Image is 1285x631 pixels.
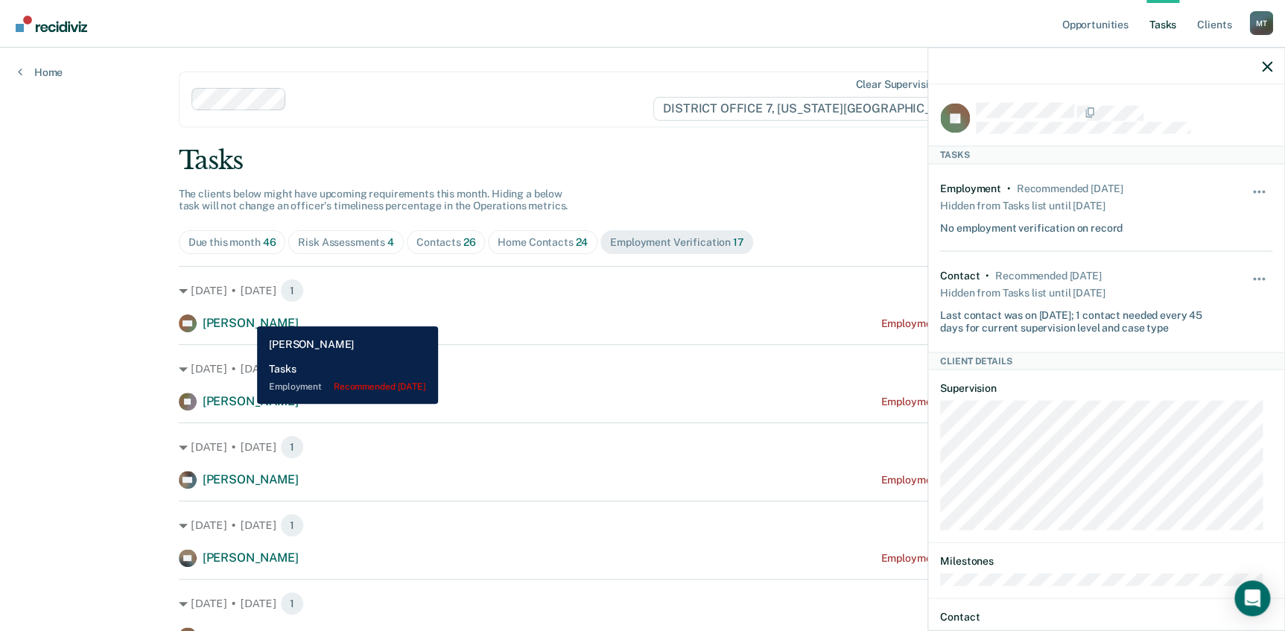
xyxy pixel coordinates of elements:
[1007,182,1011,194] div: •
[940,303,1217,334] div: Last contact was on [DATE]; 1 contact needed every 45 days for current supervision level and case...
[203,551,299,565] span: [PERSON_NAME]
[179,188,568,212] span: The clients below might have upcoming requirements this month. Hiding a below task will not chang...
[179,145,1107,176] div: Tasks
[940,194,1105,215] div: Hidden from Tasks list until [DATE]
[940,610,1272,623] dt: Contact
[995,270,1101,282] div: Recommended in 3 days
[18,66,63,79] a: Home
[881,396,1106,408] div: Employment Verification recommended [DATE]
[463,236,476,248] span: 26
[610,236,743,249] div: Employment Verification
[1249,11,1273,35] button: Profile dropdown button
[940,282,1105,303] div: Hidden from Tasks list until [DATE]
[16,16,87,32] img: Recidiviz
[940,215,1123,234] div: No employment verification on record
[179,357,1107,381] div: [DATE] • [DATE]
[575,236,588,248] span: 24
[928,352,1284,370] div: Client Details
[280,357,304,381] span: 1
[986,270,989,282] div: •
[940,270,980,282] div: Contact
[416,236,476,249] div: Contacts
[940,182,1001,194] div: Employment
[653,97,985,121] span: DISTRICT OFFICE 7, [US_STATE][GEOGRAPHIC_DATA]
[1234,580,1270,616] div: Open Intercom Messenger
[940,382,1272,395] dt: Supervision
[498,236,588,249] div: Home Contacts
[203,472,299,486] span: [PERSON_NAME]
[188,236,276,249] div: Due this month
[387,236,394,248] span: 4
[280,592,304,615] span: 1
[263,236,276,248] span: 46
[179,435,1107,459] div: [DATE] • [DATE]
[203,394,299,408] span: [PERSON_NAME]
[298,236,394,249] div: Risk Assessments
[928,146,1284,164] div: Tasks
[179,592,1107,615] div: [DATE] • [DATE]
[881,317,1106,330] div: Employment Verification recommended [DATE]
[280,435,304,459] span: 1
[280,513,304,537] span: 1
[855,78,982,91] div: Clear supervision officers
[881,552,1106,565] div: Employment Verification recommended [DATE]
[940,555,1272,568] dt: Milestones
[881,474,1106,486] div: Employment Verification recommended [DATE]
[179,279,1107,302] div: [DATE] • [DATE]
[733,236,744,248] span: 17
[1249,11,1273,35] div: M T
[179,513,1107,537] div: [DATE] • [DATE]
[280,279,304,302] span: 1
[1016,182,1122,194] div: Recommended 3 months ago
[203,316,299,330] span: [PERSON_NAME]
